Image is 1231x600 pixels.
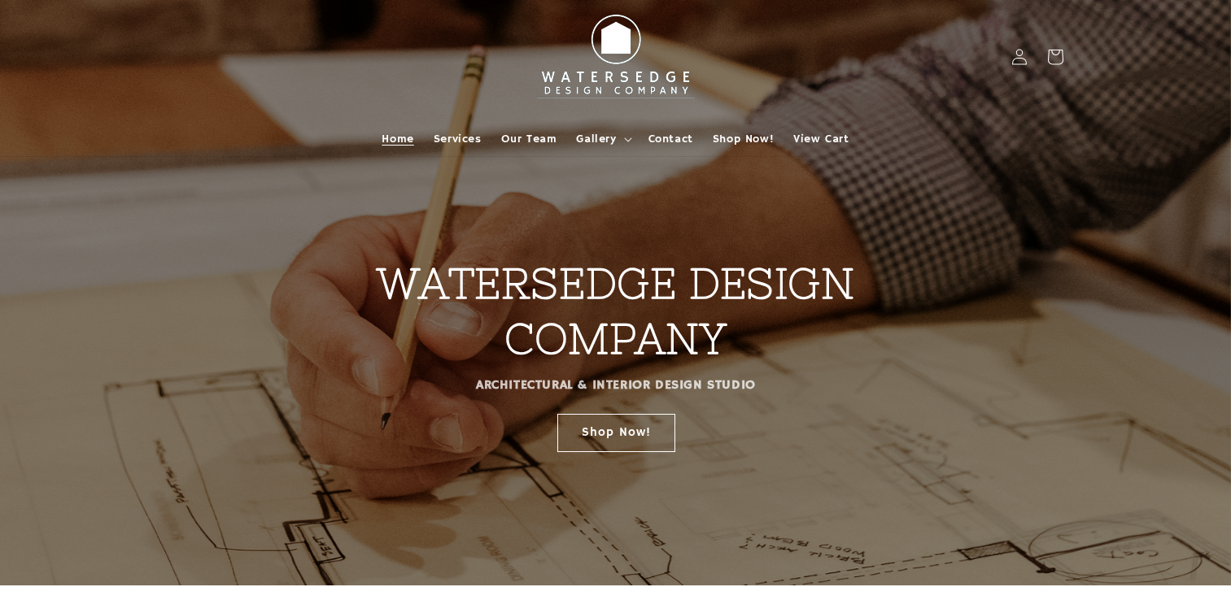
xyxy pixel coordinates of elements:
[424,122,491,156] a: Services
[491,122,567,156] a: Our Team
[382,132,413,146] span: Home
[576,132,616,146] span: Gallery
[648,132,693,146] span: Contact
[703,122,784,156] a: Shop Now!
[793,132,849,146] span: View Cart
[713,132,774,146] span: Shop Now!
[566,122,638,156] summary: Gallery
[557,413,674,451] a: Shop Now!
[639,122,703,156] a: Contact
[501,132,557,146] span: Our Team
[476,377,756,393] strong: ARCHITECTURAL & INTERIOR DESIGN STUDIO
[434,132,482,146] span: Services
[372,122,423,156] a: Home
[377,259,854,363] strong: WATERSEDGE DESIGN COMPANY
[526,7,705,107] img: Watersedge Design Co
[784,122,858,156] a: View Cart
